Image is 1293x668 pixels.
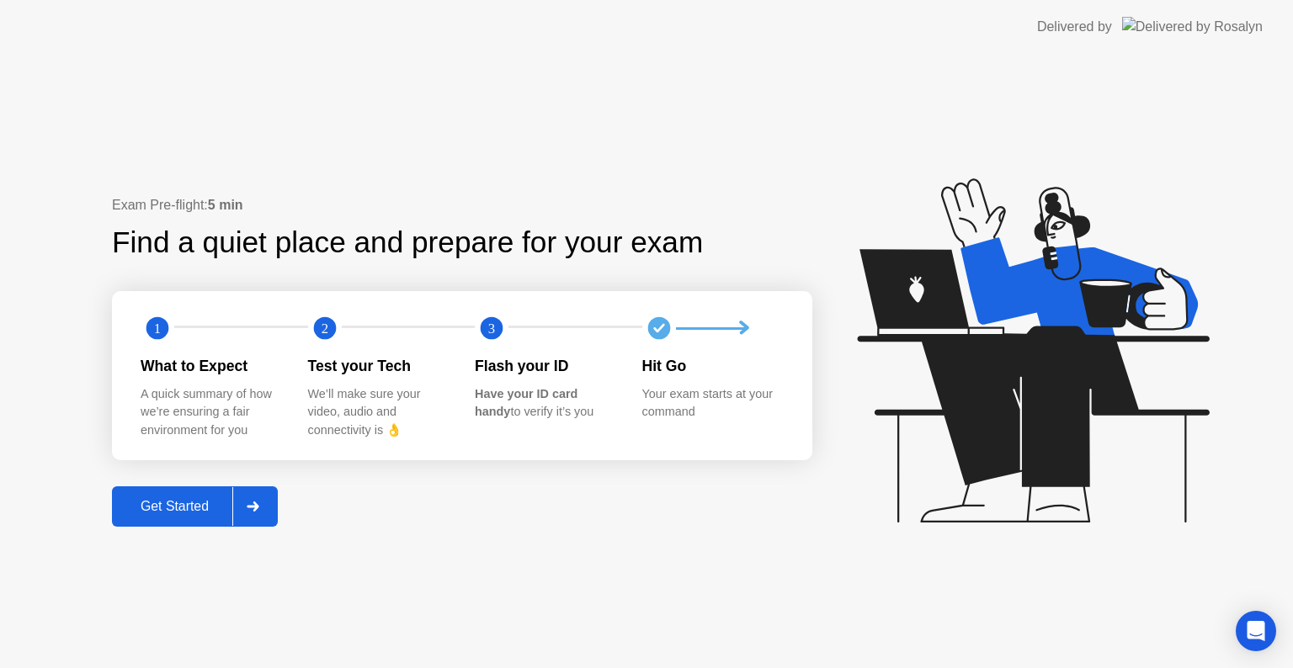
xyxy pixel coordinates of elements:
b: Have your ID card handy [475,387,577,419]
div: Hit Go [642,355,783,377]
div: Exam Pre-flight: [112,195,812,215]
div: Flash your ID [475,355,615,377]
div: Get Started [117,499,232,514]
text: 2 [321,321,327,337]
div: Your exam starts at your command [642,385,783,421]
button: Get Started [112,486,278,527]
div: We’ll make sure your video, audio and connectivity is 👌 [308,385,449,440]
b: 5 min [208,198,243,212]
img: Delivered by Rosalyn [1122,17,1263,36]
div: Test your Tech [308,355,449,377]
div: to verify it’s you [475,385,615,421]
div: Open Intercom Messenger [1236,611,1276,651]
div: What to Expect [141,355,281,377]
text: 3 [488,321,495,337]
div: Find a quiet place and prepare for your exam [112,220,705,265]
div: A quick summary of how we’re ensuring a fair environment for you [141,385,281,440]
text: 1 [154,321,161,337]
div: Delivered by [1037,17,1112,37]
